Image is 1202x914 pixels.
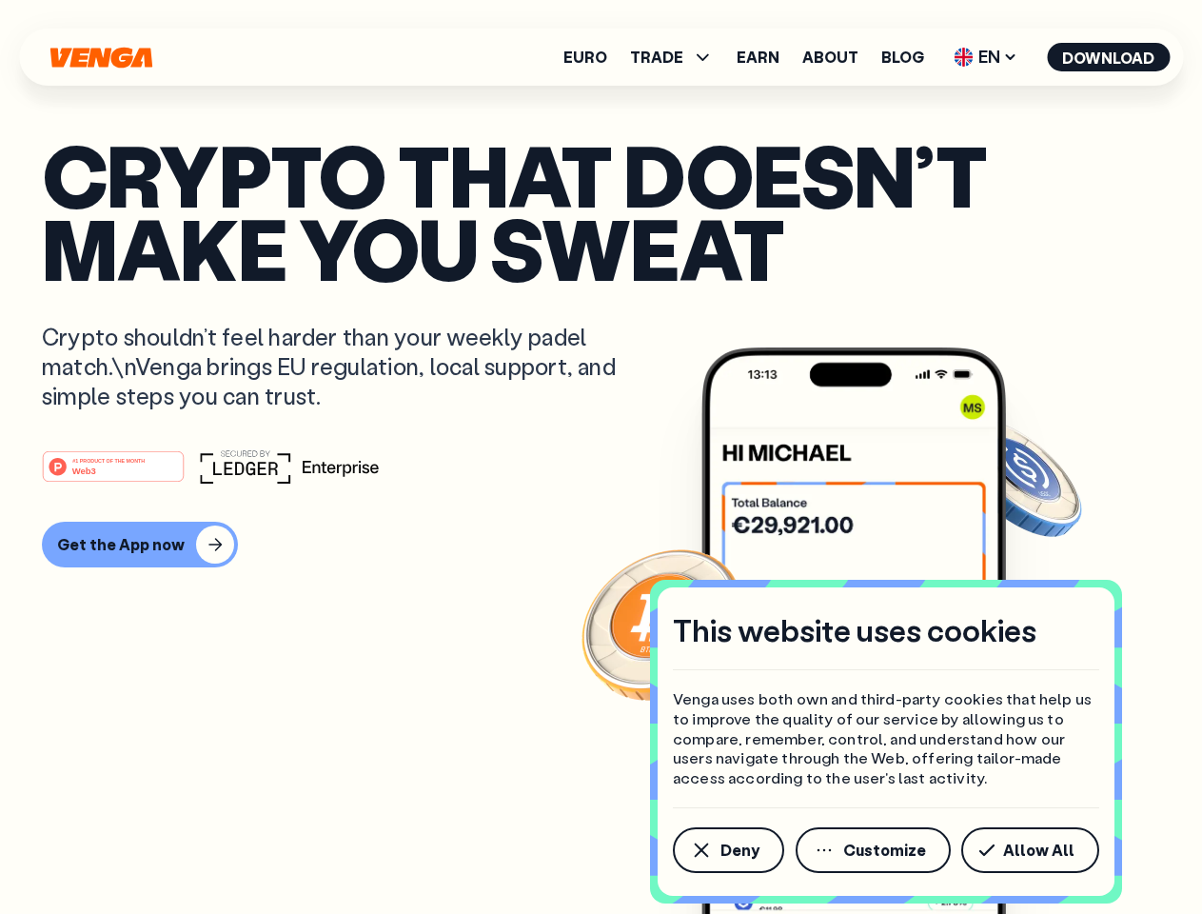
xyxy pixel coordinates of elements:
svg: Home [48,47,154,69]
div: Get the App now [57,535,185,554]
span: TRADE [630,50,683,65]
a: Blog [881,50,924,65]
tspan: #1 PRODUCT OF THE MONTH [72,457,145,463]
a: Earn [737,50,779,65]
p: Venga uses both own and third-party cookies that help us to improve the quality of our service by... [673,689,1099,788]
h4: This website uses cookies [673,610,1036,650]
span: Deny [720,843,759,858]
img: Bitcoin [578,538,749,709]
tspan: Web3 [72,465,96,475]
p: Crypto shouldn’t feel harder than your weekly padel match.\nVenga brings EU regulation, local sup... [42,322,643,411]
img: USDC coin [949,409,1086,546]
button: Download [1047,43,1170,71]
button: Customize [796,827,951,873]
a: Get the App now [42,522,1160,567]
button: Deny [673,827,784,873]
button: Allow All [961,827,1099,873]
p: Crypto that doesn’t make you sweat [42,138,1160,284]
span: Allow All [1003,843,1074,858]
span: EN [947,42,1024,72]
img: flag-uk [954,48,973,67]
a: About [802,50,858,65]
a: Euro [563,50,607,65]
a: #1 PRODUCT OF THE MONTHWeb3 [42,462,185,487]
span: TRADE [630,46,714,69]
span: Customize [843,843,926,858]
button: Get the App now [42,522,238,567]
